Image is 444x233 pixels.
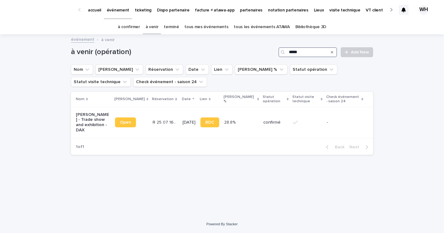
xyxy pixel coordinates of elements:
button: Réservation [146,65,183,74]
button: Nom [71,65,93,74]
p: - [327,120,361,125]
p: [PERSON_NAME] [114,96,145,103]
p: Réservation [152,96,174,103]
span: Back [331,145,344,149]
p: R 25 07 1608 [153,119,179,125]
button: Statut visite technique [71,77,131,87]
a: terminé [164,20,179,34]
button: Lien Stacker [96,65,143,74]
p: confirmé [263,120,288,125]
img: Ls34BcGeRexTGTNfXpUC [12,4,72,16]
a: Open [115,117,136,127]
button: Check événement - saison 24 [133,77,207,87]
a: à venir [146,20,158,34]
button: Marge % [235,65,287,74]
a: tous les événements ATAWA [234,20,290,34]
a: à confirmer [118,20,140,34]
p: Date [182,96,191,103]
span: BDC [205,120,214,125]
span: Next [349,145,363,149]
a: Bibliothèque 3D [295,20,326,34]
a: tous mes événements [184,20,228,34]
a: BDC [200,117,219,127]
p: Statut visite technique [292,94,319,105]
a: événement [71,36,94,43]
p: Statut opération [263,94,285,105]
a: Powered By Stacker [206,222,237,226]
p: à venir [101,36,115,43]
button: Statut opération [290,65,337,74]
button: Lien [211,65,232,74]
tr: [PERSON_NAME] - Trade show and exhibition - DAXOpenR 25 07 1608R 25 07 1608 [DATE]BDC28.8%28.8% c... [71,107,373,138]
span: Open [120,120,131,125]
div: WH [419,5,429,15]
p: 28.8% [224,119,237,125]
h1: à venir (opération) [71,48,276,57]
button: Back [321,144,347,150]
p: [DATE] [183,120,195,125]
p: Check événement - saison 24 [326,94,360,105]
p: Nom [76,96,84,103]
button: Date [186,65,209,74]
p: [PERSON_NAME] % [224,94,256,105]
p: [PERSON_NAME] - Trade show and exhibition - DAX [76,112,110,133]
p: 1 of 1 [71,139,89,155]
a: Add New [341,47,373,57]
p: Lien [200,96,207,103]
span: Add New [351,50,369,54]
button: Next [347,144,373,150]
input: Search [278,47,337,57]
